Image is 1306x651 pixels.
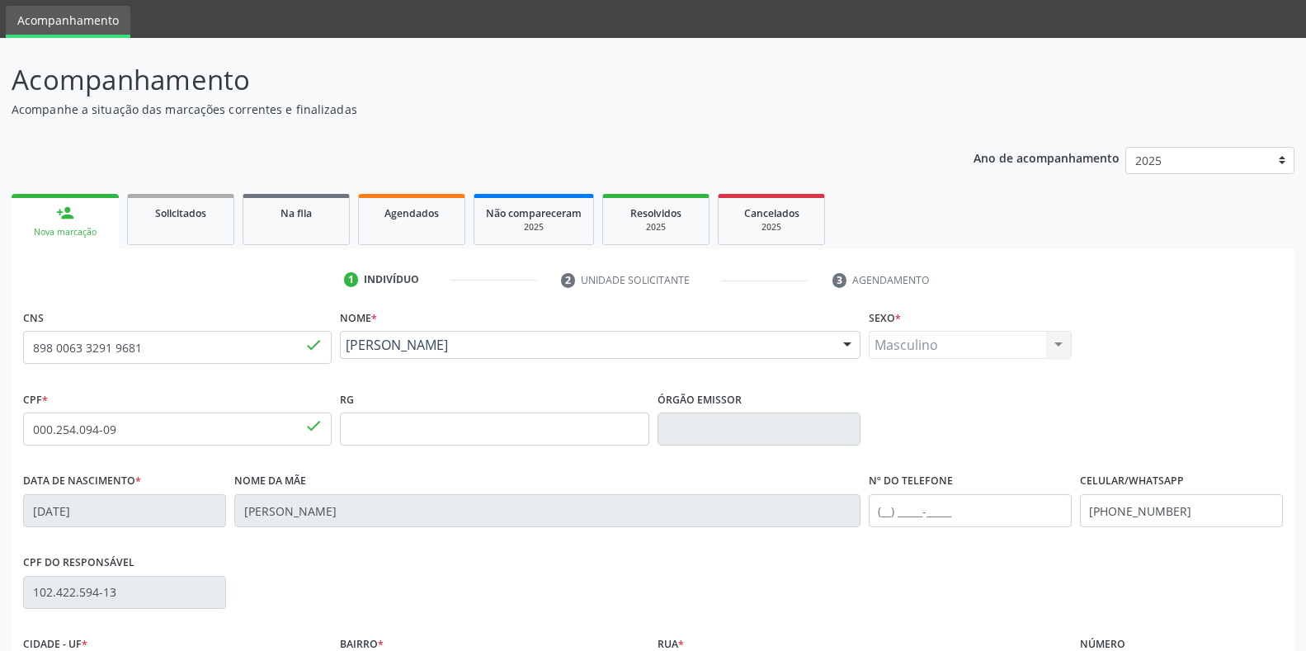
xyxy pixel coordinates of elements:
[869,469,953,494] label: Nº do Telefone
[344,272,359,287] div: 1
[340,387,354,413] label: RG
[56,204,74,222] div: person_add
[384,206,439,220] span: Agendados
[304,336,323,354] span: done
[12,101,910,118] p: Acompanhe a situação das marcações correntes e finalizadas
[486,206,582,220] span: Não compareceram
[1080,469,1184,494] label: Celular/WhatsApp
[658,387,742,413] label: Órgão emissor
[234,469,306,494] label: Nome da mãe
[730,221,813,234] div: 2025
[615,221,697,234] div: 2025
[155,206,206,220] span: Solicitados
[304,417,323,435] span: done
[281,206,312,220] span: Na fila
[23,576,226,609] input: ___.___.___-__
[23,494,226,527] input: __/__/____
[6,6,130,38] a: Acompanhamento
[23,387,48,413] label: CPF
[23,469,141,494] label: Data de nascimento
[869,494,1072,527] input: (__) _____-_____
[744,206,799,220] span: Cancelados
[364,272,419,287] div: Indivíduo
[974,147,1120,167] p: Ano de acompanhamento
[12,59,910,101] p: Acompanhamento
[23,226,107,238] div: Nova marcação
[869,305,901,331] label: Sexo
[630,206,681,220] span: Resolvidos
[346,337,826,353] span: [PERSON_NAME]
[23,305,44,331] label: CNS
[23,550,134,576] label: CPF do responsável
[340,305,377,331] label: Nome
[486,221,582,234] div: 2025
[1080,494,1283,527] input: (__) _____-_____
